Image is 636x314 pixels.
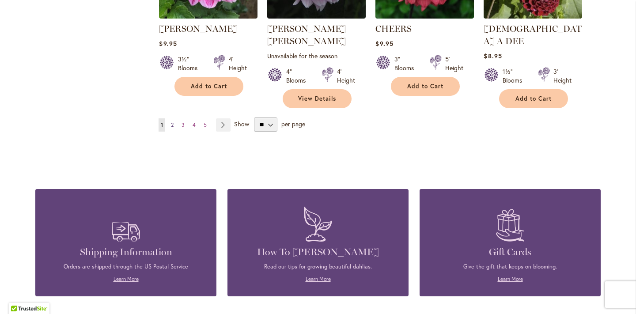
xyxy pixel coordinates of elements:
[375,39,393,48] span: $9.95
[178,55,203,72] div: 3½" Blooms
[407,83,443,90] span: Add to Cart
[515,95,552,102] span: Add to Cart
[49,246,203,258] h4: Shipping Information
[267,12,366,20] a: Charlotte Mae
[484,23,582,46] a: [DEMOGRAPHIC_DATA] A DEE
[375,23,412,34] a: CHEERS
[169,118,176,132] a: 2
[498,276,523,282] a: Learn More
[267,23,346,46] a: [PERSON_NAME] [PERSON_NAME]
[204,121,207,128] span: 5
[484,12,582,20] a: CHICK A DEE
[49,263,203,271] p: Orders are shipped through the US Postal Service
[193,121,196,128] span: 4
[553,67,572,85] div: 3' Height
[391,77,460,96] button: Add to Cart
[484,52,502,60] span: $8.95
[191,83,227,90] span: Add to Cart
[241,263,395,271] p: Read our tips for growing beautiful dahlias.
[445,55,463,72] div: 5' Height
[503,67,527,85] div: 1½" Blooms
[179,118,187,132] a: 3
[306,276,331,282] a: Learn More
[375,12,474,20] a: CHEERS
[298,95,336,102] span: View Details
[182,121,185,128] span: 3
[281,120,305,128] span: per page
[7,283,31,307] iframe: Launch Accessibility Center
[394,55,419,72] div: 3" Blooms
[267,52,366,60] p: Unavailable for the season
[499,89,568,108] button: Add to Cart
[286,67,311,85] div: 4" Blooms
[283,89,352,108] a: View Details
[241,246,395,258] h4: How To [PERSON_NAME]
[159,39,177,48] span: $9.95
[159,23,238,34] a: [PERSON_NAME]
[171,121,174,128] span: 2
[433,263,587,271] p: Give the gift that keeps on blooming.
[161,121,163,128] span: 1
[159,12,257,20] a: CHA CHING
[114,276,139,282] a: Learn More
[174,77,243,96] button: Add to Cart
[234,120,249,128] span: Show
[337,67,355,85] div: 4' Height
[433,246,587,258] h4: Gift Cards
[201,118,209,132] a: 5
[229,55,247,72] div: 4' Height
[190,118,198,132] a: 4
